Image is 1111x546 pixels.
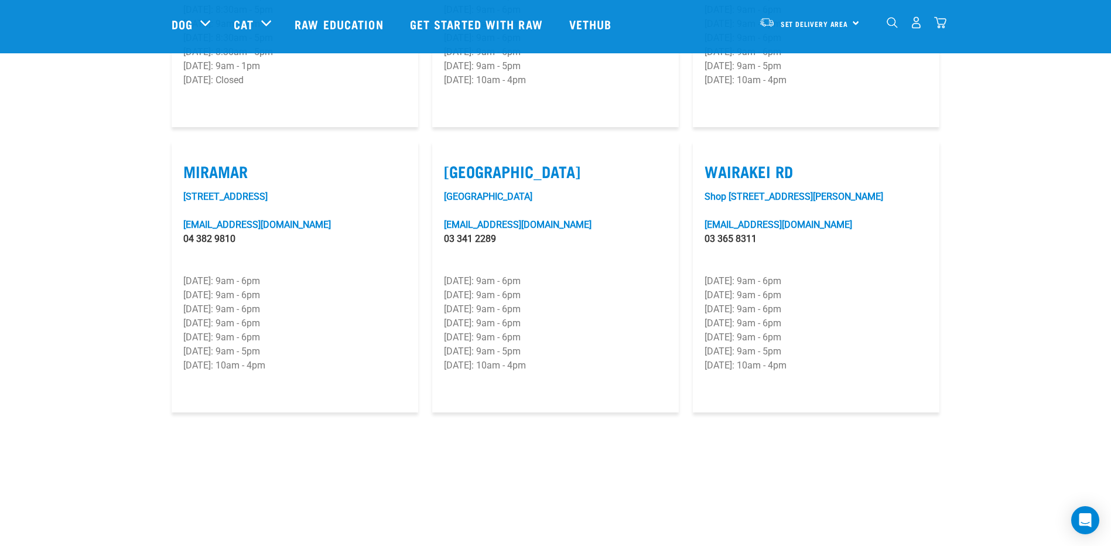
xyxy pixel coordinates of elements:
[705,288,928,302] p: [DATE]: 9am - 6pm
[183,274,406,288] p: [DATE]: 9am - 6pm
[444,344,667,359] p: [DATE]: 9am - 5pm
[781,22,849,26] span: Set Delivery Area
[444,302,667,316] p: [DATE]: 9am - 6pm
[705,274,928,288] p: [DATE]: 9am - 6pm
[705,344,928,359] p: [DATE]: 9am - 5pm
[183,302,406,316] p: [DATE]: 9am - 6pm
[444,191,532,202] a: [GEOGRAPHIC_DATA]
[183,219,331,230] a: [EMAIL_ADDRESS][DOMAIN_NAME]
[705,302,928,316] p: [DATE]: 9am - 6pm
[183,316,406,330] p: [DATE]: 9am - 6pm
[705,162,928,180] label: Wairakei Rd
[172,15,193,33] a: Dog
[444,73,667,87] p: [DATE]: 10am - 4pm
[705,233,757,244] a: 03 365 8311
[910,16,922,29] img: user.png
[183,359,406,373] p: [DATE]: 10am - 4pm
[444,233,496,244] a: 03 341 2289
[887,17,898,28] img: home-icon-1@2x.png
[444,162,667,180] label: [GEOGRAPHIC_DATA]
[759,17,775,28] img: van-moving.png
[705,359,928,373] p: [DATE]: 10am - 4pm
[444,219,592,230] a: [EMAIL_ADDRESS][DOMAIN_NAME]
[705,191,883,202] a: Shop [STREET_ADDRESS][PERSON_NAME]
[934,16,946,29] img: home-icon@2x.png
[183,288,406,302] p: [DATE]: 9am - 6pm
[444,288,667,302] p: [DATE]: 9am - 6pm
[183,73,406,87] p: [DATE]: Closed
[444,330,667,344] p: [DATE]: 9am - 6pm
[705,59,928,73] p: [DATE]: 9am - 5pm
[183,330,406,344] p: [DATE]: 9am - 6pm
[283,1,398,47] a: Raw Education
[444,59,667,73] p: [DATE]: 9am - 5pm
[705,330,928,344] p: [DATE]: 9am - 6pm
[183,59,406,73] p: [DATE]: 9am - 1pm
[183,162,406,180] label: Miramar
[183,344,406,359] p: [DATE]: 9am - 5pm
[705,73,928,87] p: [DATE]: 10am - 4pm
[444,316,667,330] p: [DATE]: 9am - 6pm
[705,316,928,330] p: [DATE]: 9am - 6pm
[183,233,235,244] a: 04 382 9810
[705,219,852,230] a: [EMAIL_ADDRESS][DOMAIN_NAME]
[234,15,254,33] a: Cat
[444,274,667,288] p: [DATE]: 9am - 6pm
[398,1,558,47] a: Get started with Raw
[444,359,667,373] p: [DATE]: 10am - 4pm
[558,1,627,47] a: Vethub
[1071,506,1099,534] div: Open Intercom Messenger
[183,191,268,202] a: [STREET_ADDRESS]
